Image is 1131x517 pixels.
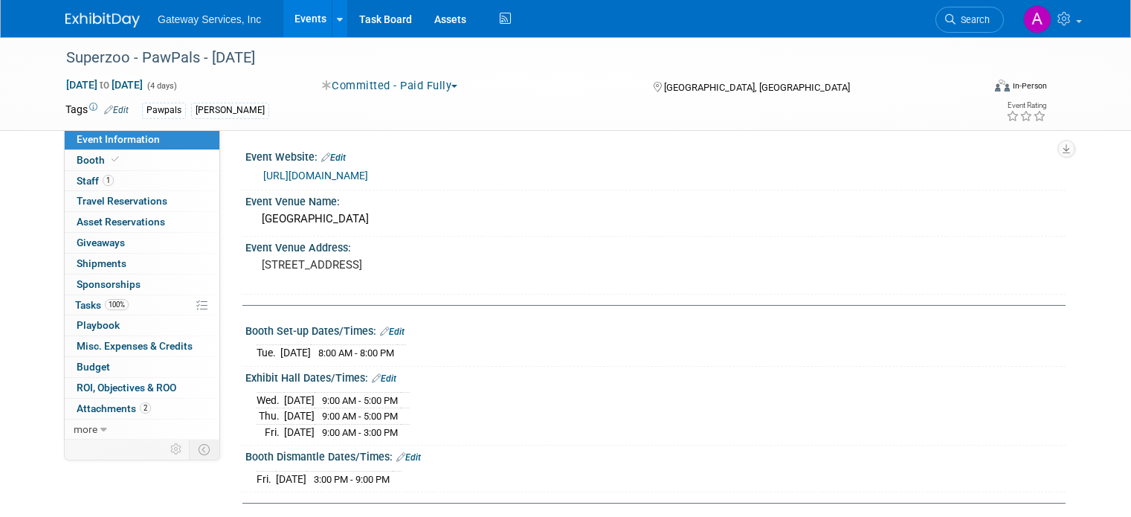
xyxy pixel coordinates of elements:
[321,152,346,163] a: Edit
[65,233,219,253] a: Giveaways
[65,102,129,119] td: Tags
[103,175,114,186] span: 1
[935,7,1004,33] a: Search
[245,446,1066,465] div: Booth Dismantle Dates/Times:
[65,171,219,191] a: Staff1
[664,82,850,93] span: [GEOGRAPHIC_DATA], [GEOGRAPHIC_DATA]
[191,103,269,118] div: [PERSON_NAME]
[75,299,129,311] span: Tasks
[65,357,219,377] a: Budget
[77,382,176,394] span: ROI, Objectives & ROO
[77,402,151,414] span: Attachments
[280,345,311,361] td: [DATE]
[380,327,405,337] a: Edit
[77,257,126,269] span: Shipments
[65,129,219,150] a: Event Information
[245,190,1066,209] div: Event Venue Name:
[1012,80,1047,91] div: In-Person
[65,295,219,315] a: Tasks100%
[314,474,390,485] span: 3:00 PM - 9:00 PM
[65,420,219,440] a: more
[158,13,261,25] span: Gateway Services, Inc
[105,299,129,310] span: 100%
[77,175,114,187] span: Staff
[65,315,219,335] a: Playbook
[65,13,140,28] img: ExhibitDay
[902,77,1047,100] div: Event Format
[65,336,219,356] a: Misc. Expenses & Credits
[396,452,421,463] a: Edit
[322,427,398,438] span: 9:00 AM - 3:00 PM
[318,347,394,359] span: 8:00 AM - 8:00 PM
[77,340,193,352] span: Misc. Expenses & Credits
[284,408,315,425] td: [DATE]
[245,320,1066,339] div: Booth Set-up Dates/Times:
[77,237,125,248] span: Giveaways
[263,170,368,182] a: [URL][DOMAIN_NAME]
[317,78,464,94] button: Committed - Paid Fully
[190,440,220,459] td: Toggle Event Tabs
[65,378,219,398] a: ROI, Objectives & ROO
[77,278,141,290] span: Sponsorships
[284,392,315,408] td: [DATE]
[257,208,1054,231] div: [GEOGRAPHIC_DATA]
[164,440,190,459] td: Personalize Event Tab Strip
[257,471,276,487] td: Fri.
[257,392,284,408] td: Wed.
[245,146,1066,165] div: Event Website:
[284,424,315,440] td: [DATE]
[77,133,160,145] span: Event Information
[65,254,219,274] a: Shipments
[77,361,110,373] span: Budget
[322,395,398,406] span: 9:00 AM - 5:00 PM
[104,105,129,115] a: Edit
[65,212,219,232] a: Asset Reservations
[77,216,165,228] span: Asset Reservations
[65,78,144,91] span: [DATE] [DATE]
[77,195,167,207] span: Travel Reservations
[65,191,219,211] a: Travel Reservations
[142,103,186,118] div: Pawpals
[97,79,112,91] span: to
[74,423,97,435] span: more
[257,424,284,440] td: Fri.
[140,402,151,414] span: 2
[65,274,219,295] a: Sponsorships
[262,258,571,272] pre: [STREET_ADDRESS]
[257,345,280,361] td: Tue.
[65,150,219,170] a: Booth
[1006,102,1046,109] div: Event Rating
[995,80,1010,91] img: Format-Inperson.png
[146,81,177,91] span: (4 days)
[1023,5,1051,33] img: Alyson Evans
[322,411,398,422] span: 9:00 AM - 5:00 PM
[245,237,1066,255] div: Event Venue Address:
[65,399,219,419] a: Attachments2
[245,367,1066,386] div: Exhibit Hall Dates/Times:
[77,154,122,166] span: Booth
[956,14,990,25] span: Search
[61,45,964,71] div: Superzoo - PawPals - [DATE]
[372,373,396,384] a: Edit
[276,471,306,487] td: [DATE]
[257,408,284,425] td: Thu.
[112,155,119,164] i: Booth reservation complete
[77,319,120,331] span: Playbook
